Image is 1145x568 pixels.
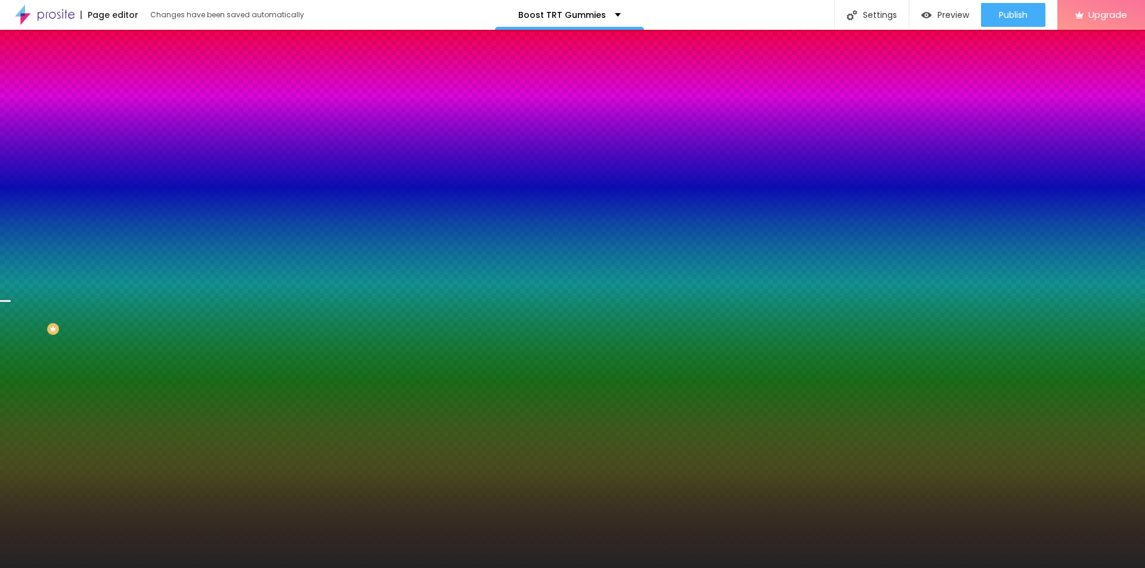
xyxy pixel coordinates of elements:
div: Changes have been saved automatically [150,11,304,18]
button: Publish [981,3,1045,27]
img: Icone [847,10,857,20]
p: Boost TRT Gummies [518,11,606,19]
span: Publish [999,10,1028,20]
span: Preview [937,10,969,20]
img: view-1.svg [921,10,932,20]
span: Upgrade [1088,10,1127,20]
div: Page editor [81,11,138,19]
button: Preview [909,3,981,27]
